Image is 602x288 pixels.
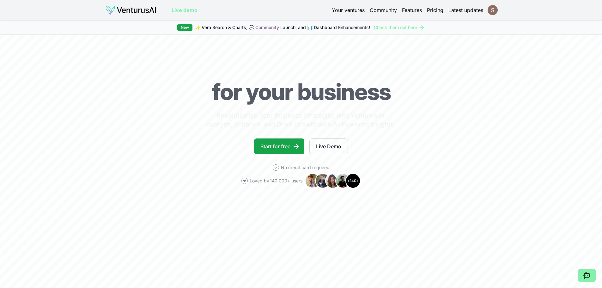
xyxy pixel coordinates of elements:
img: ACg8ocLJ08gLy7Qer_JirtjsYtYc1tlBsS71GrdDg8DvIptZjuuVeQ=s96-c [488,5,498,15]
a: Features [402,6,422,14]
a: Check them out here [374,24,425,31]
img: Avatar 1 [305,173,320,188]
a: Your ventures [332,6,365,14]
img: Avatar 2 [315,173,330,188]
a: Community [255,25,279,30]
img: Avatar 4 [335,173,350,188]
a: Start for free [254,138,304,154]
a: Pricing [427,6,443,14]
span: ✨ Vera Search & Charts, 💬 Launch, and 📊 Dashboard Enhancements! [195,24,370,31]
a: Live demo [172,6,198,14]
img: logo [105,5,156,15]
a: Live Demo [309,138,348,154]
a: Latest updates [448,6,483,14]
a: Community [370,6,397,14]
img: Avatar 3 [325,173,340,188]
div: New [177,24,192,31]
